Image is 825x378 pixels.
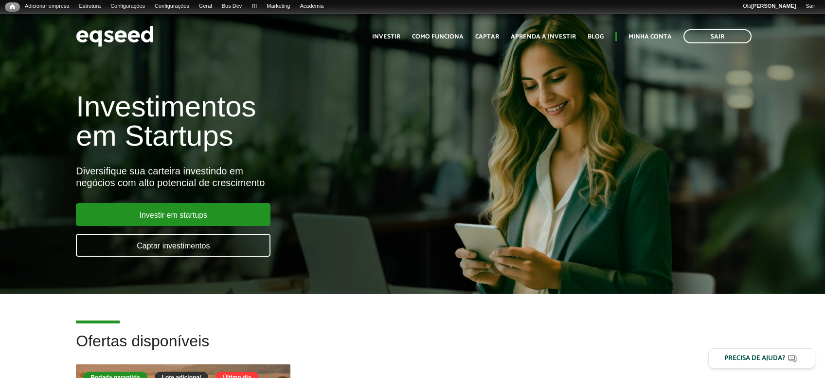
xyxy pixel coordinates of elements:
[412,34,464,40] a: Como funciona
[475,34,499,40] a: Captar
[74,2,106,10] a: Estrutura
[683,29,752,43] a: Sair
[150,2,194,10] a: Configurações
[76,23,154,49] img: EqSeed
[372,34,400,40] a: Investir
[217,2,247,10] a: Bus Dev
[738,2,801,10] a: Olá[PERSON_NAME]
[801,2,820,10] a: Sair
[106,2,150,10] a: Configurações
[511,34,576,40] a: Aprenda a investir
[247,2,262,10] a: RI
[20,2,74,10] a: Adicionar empresa
[295,2,328,10] a: Academia
[76,92,474,151] h1: Investimentos em Startups
[262,2,295,10] a: Marketing
[76,333,749,364] h2: Ofertas disponíveis
[194,2,217,10] a: Geral
[751,3,796,9] strong: [PERSON_NAME]
[76,203,270,226] a: Investir em startups
[5,2,20,12] a: Início
[76,165,474,189] div: Diversifique sua carteira investindo em negócios com alto potencial de crescimento
[588,34,604,40] a: Blog
[76,234,270,257] a: Captar investimentos
[10,3,15,10] span: Início
[628,34,672,40] a: Minha conta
